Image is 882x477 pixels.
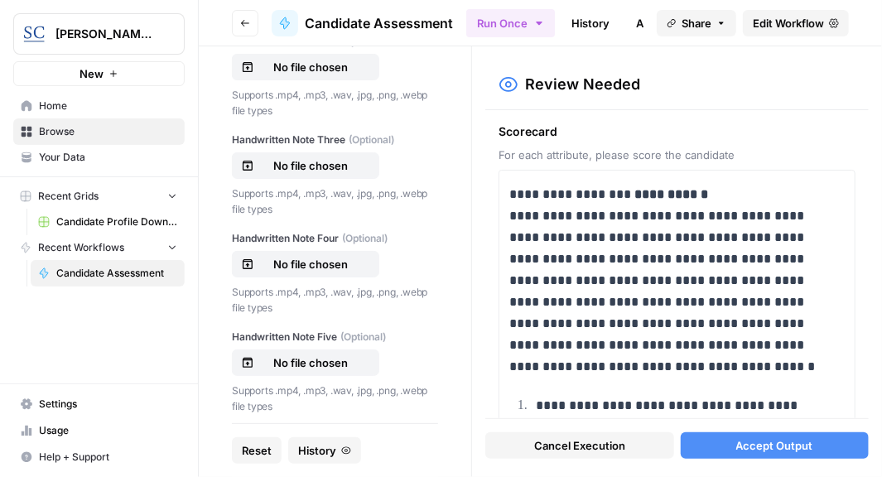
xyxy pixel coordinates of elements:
button: Cancel Execution [485,432,674,459]
img: Stanton Chase Nashville Logo [19,19,49,49]
span: Settings [39,397,177,412]
span: Candidate Profile Download Sheet [56,214,177,229]
span: For each attribute, please score the candidate [499,147,855,163]
label: Handwritten Note Five [232,330,438,344]
span: Cancel Execution [534,437,625,454]
span: History [298,442,336,459]
button: Help + Support [13,444,185,470]
p: No file chosen [258,256,364,272]
button: History [288,437,361,464]
span: (Optional) [342,231,388,246]
span: Scorecard [499,123,855,140]
a: Edit Workflow [743,10,849,36]
button: No file chosen [232,251,379,277]
button: Run Once [466,9,555,37]
p: Supports .mp4, .mp3, .wav, .jpg, .png, .webp file types [232,284,438,316]
button: Workspace: Stanton Chase Nashville [13,13,185,55]
span: (Optional) [340,330,386,344]
span: Usage [39,423,177,438]
span: [PERSON_NAME] [GEOGRAPHIC_DATA] [55,26,156,42]
span: Accept Output [736,437,813,454]
a: Analytics [626,10,694,36]
span: (Optional) [349,132,394,147]
span: New [80,65,104,82]
p: No file chosen [258,59,364,75]
a: Candidate Assessment [31,260,185,287]
button: No file chosen [232,54,379,80]
p: Supports .mp4, .mp3, .wav, .jpg, .png, .webp file types [232,383,438,415]
a: Your Data [13,144,185,171]
p: Supports .mp4, .mp3, .wav, .jpg, .png, .webp file types [232,87,438,119]
label: Handwritten Note Four [232,231,438,246]
p: Supports .mp4, .mp3, .wav, .jpg, .png, .webp file types [232,185,438,218]
span: Candidate Assessment [56,266,177,281]
a: Candidate Profile Download Sheet [31,209,185,235]
a: Candidate Assessment [272,10,453,36]
span: Edit Workflow [753,15,824,31]
a: Home [13,93,185,119]
a: Browse [13,118,185,145]
a: History [561,10,619,36]
span: Home [39,99,177,113]
button: Recent Workflows [13,235,185,260]
button: Reset [232,437,282,464]
a: Settings [13,391,185,417]
span: Recent Workflows [38,240,124,255]
span: Candidate Assessment [305,13,453,33]
span: Browse [39,124,177,139]
p: No file chosen [258,354,364,371]
button: Share [657,10,736,36]
button: No file chosen [232,349,379,376]
button: No file chosen [232,152,379,179]
span: Reset [242,442,272,459]
button: New [13,61,185,86]
label: Handwritten Note Three [232,132,438,147]
span: Help + Support [39,450,177,465]
a: Usage [13,417,185,444]
h2: Review Needed [525,73,640,96]
button: Accept Output [681,432,870,459]
button: Recent Grids [13,184,185,209]
p: No file chosen [258,157,364,174]
span: Recent Grids [38,189,99,204]
span: Share [682,15,711,31]
span: Your Data [39,150,177,165]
